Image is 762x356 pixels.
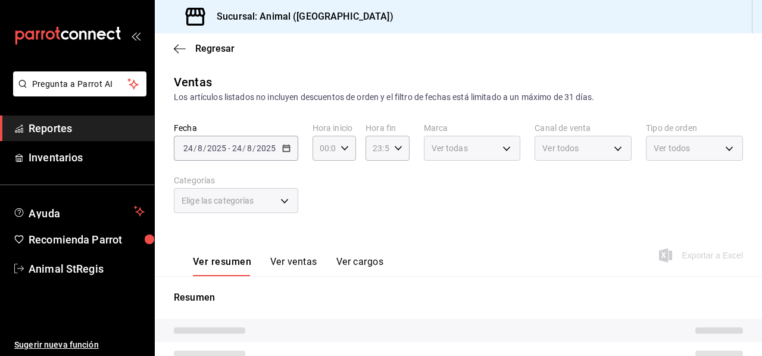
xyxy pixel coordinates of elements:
[29,204,129,218] span: Ayuda
[183,143,193,153] input: --
[203,143,207,153] span: /
[207,10,394,24] h3: Sucursal: Animal ([GEOGRAPHIC_DATA])
[29,261,145,277] span: Animal StRegis
[313,124,356,132] label: Hora inicio
[336,256,384,276] button: Ver cargos
[174,124,298,132] label: Fecha
[174,73,212,91] div: Ventas
[646,124,743,132] label: Tipo de orden
[174,176,298,185] label: Categorías
[252,143,256,153] span: /
[270,256,317,276] button: Ver ventas
[193,256,251,276] button: Ver resumen
[174,291,743,305] p: Resumen
[535,124,632,132] label: Canal de venta
[256,143,276,153] input: ----
[29,149,145,165] span: Inventarios
[207,143,227,153] input: ----
[174,91,743,104] div: Los artículos listados no incluyen descuentos de orden y el filtro de fechas está limitado a un m...
[242,143,246,153] span: /
[195,43,235,54] span: Regresar
[542,142,579,154] span: Ver todos
[174,43,235,54] button: Regresar
[29,232,145,248] span: Recomienda Parrot
[654,142,690,154] span: Ver todos
[197,143,203,153] input: --
[432,142,468,154] span: Ver todas
[193,143,197,153] span: /
[8,86,146,99] a: Pregunta a Parrot AI
[424,124,521,132] label: Marca
[193,256,383,276] div: navigation tabs
[246,143,252,153] input: --
[14,339,145,351] span: Sugerir nueva función
[228,143,230,153] span: -
[29,120,145,136] span: Reportes
[131,31,140,40] button: open_drawer_menu
[366,124,409,132] label: Hora fin
[32,78,128,90] span: Pregunta a Parrot AI
[13,71,146,96] button: Pregunta a Parrot AI
[232,143,242,153] input: --
[182,195,254,207] span: Elige las categorías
